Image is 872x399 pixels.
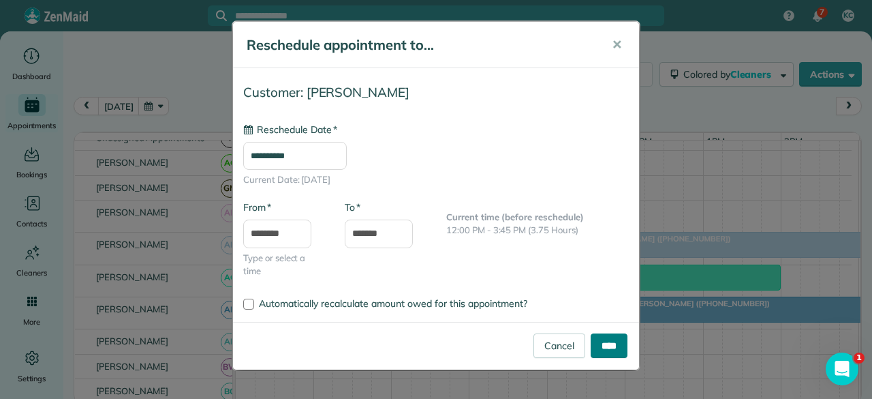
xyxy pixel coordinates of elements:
[826,353,858,385] iframe: Intercom live chat
[854,353,865,364] span: 1
[533,334,585,358] a: Cancel
[243,252,324,278] span: Type or select a time
[243,123,337,136] label: Reschedule Date
[345,201,360,214] label: To
[247,35,593,55] h5: Reschedule appointment to...
[446,224,629,237] p: 12:00 PM - 3:45 PM (3.75 Hours)
[446,211,584,222] b: Current time (before reschedule)
[243,85,629,100] h4: Customer: [PERSON_NAME]
[243,173,629,187] span: Current Date: [DATE]
[243,201,271,214] label: From
[259,297,527,310] span: Automatically recalculate amount owed for this appointment?
[612,37,622,53] span: ✕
